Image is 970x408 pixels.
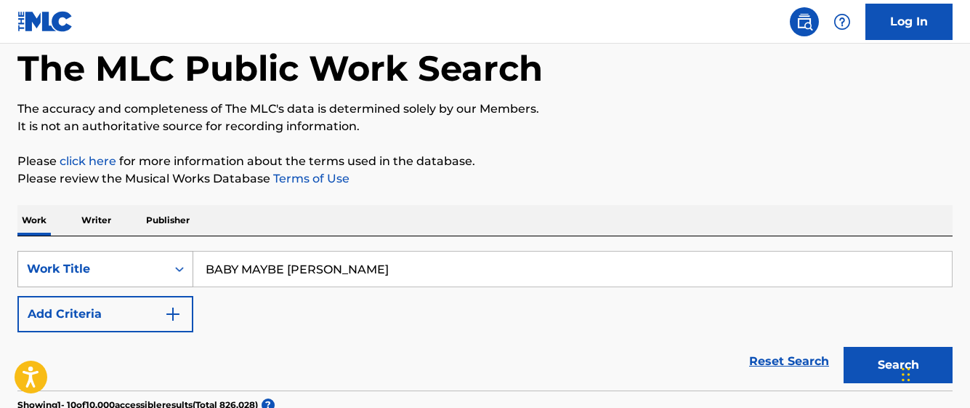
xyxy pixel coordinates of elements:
[17,170,953,188] p: Please review the Musical Works Database
[60,154,116,168] a: click here
[17,205,51,236] p: Work
[270,172,349,185] a: Terms of Use
[17,251,953,391] form: Search Form
[17,153,953,170] p: Please for more information about the terms used in the database.
[897,338,970,408] div: チャットウィジェット
[17,47,543,90] h1: The MLC Public Work Search
[828,7,857,36] div: Help
[742,345,836,377] a: Reset Search
[17,118,953,135] p: It is not an authoritative source for recording information.
[17,11,73,32] img: MLC Logo
[27,260,158,278] div: Work Title
[865,4,953,40] a: Log In
[902,353,910,396] div: ドラッグ
[796,13,813,31] img: search
[17,296,193,332] button: Add Criteria
[844,347,953,383] button: Search
[790,7,819,36] a: Public Search
[897,338,970,408] iframe: Chat Widget
[17,100,953,118] p: The accuracy and completeness of The MLC's data is determined solely by our Members.
[164,305,182,323] img: 9d2ae6d4665cec9f34b9.svg
[142,205,194,236] p: Publisher
[77,205,116,236] p: Writer
[833,13,851,31] img: help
